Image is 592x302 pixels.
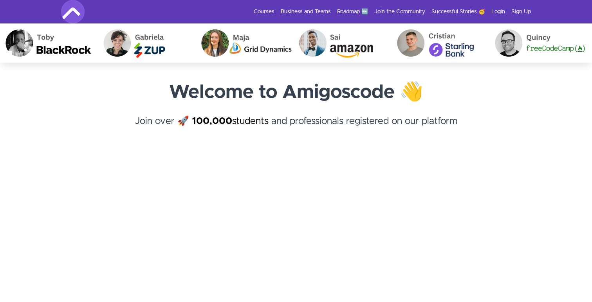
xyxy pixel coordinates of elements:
a: Login [491,8,505,16]
a: Courses [254,8,274,16]
a: 100,000students [192,117,269,126]
img: Cristian [305,23,403,63]
img: Sai [207,23,305,63]
img: Maja [109,23,207,63]
a: Sign Up [511,8,531,16]
a: Business and Teams [281,8,331,16]
img: Quincy [403,23,501,63]
img: Gabriela [11,23,109,63]
a: Successful Stories 🥳 [431,8,485,16]
a: Roadmap 🆕 [337,8,368,16]
strong: Welcome to Amigoscode 👋 [169,83,423,102]
strong: 100,000 [192,117,232,126]
h4: Join over 🚀 and professionals registered on our platform [61,114,531,142]
a: Join the Community [374,8,425,16]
